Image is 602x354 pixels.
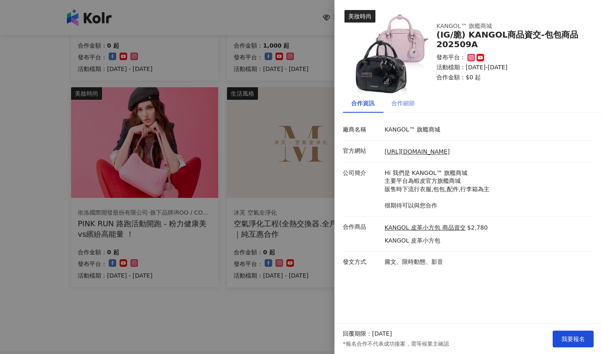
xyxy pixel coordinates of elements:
[561,336,585,342] span: 我要報名
[343,258,380,266] p: 發文方式
[553,331,594,347] button: 我要報名
[436,22,570,30] div: KANGOL™ 旗艦商城
[343,340,449,348] p: *報名合作不代表成功接案，需等候業主確認
[385,169,589,210] p: Hi 我們是 KANGOL™ 旗艦商城 主要平台為蝦皮官方旗艦商城 販售時下流行衣服,包包,配件,行李箱為主 很期待可以與您合作
[343,169,380,177] p: 公司簡介
[351,99,375,108] div: 合作資訊
[385,126,589,134] p: KANGOL™ 旗艦商城
[467,224,488,232] p: $2,780
[385,224,466,232] a: KANGOL 皮革小方包 商品資交
[436,63,584,72] p: 活動檔期：[DATE]-[DATE]
[344,10,428,94] img: KANGOL 皮革小方包 商品資交
[385,148,450,155] a: [URL][DOMAIN_NAME]
[436,30,584,49] div: (IG/脆) KANGOL商品資交-包包商品202509A
[344,10,375,23] div: 美妝時尚
[343,126,380,134] p: 廠商名稱
[436,73,584,82] p: 合作金額： $0 起
[343,330,392,338] p: 回覆期限：[DATE]
[385,237,488,245] p: KANGOL 皮革小方包
[436,53,466,62] p: 發布平台：
[385,258,589,266] p: 圖文、限時動態、影音
[343,147,380,155] p: 官方網站
[343,223,380,231] p: 合作商品
[391,99,415,108] div: 合作細節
